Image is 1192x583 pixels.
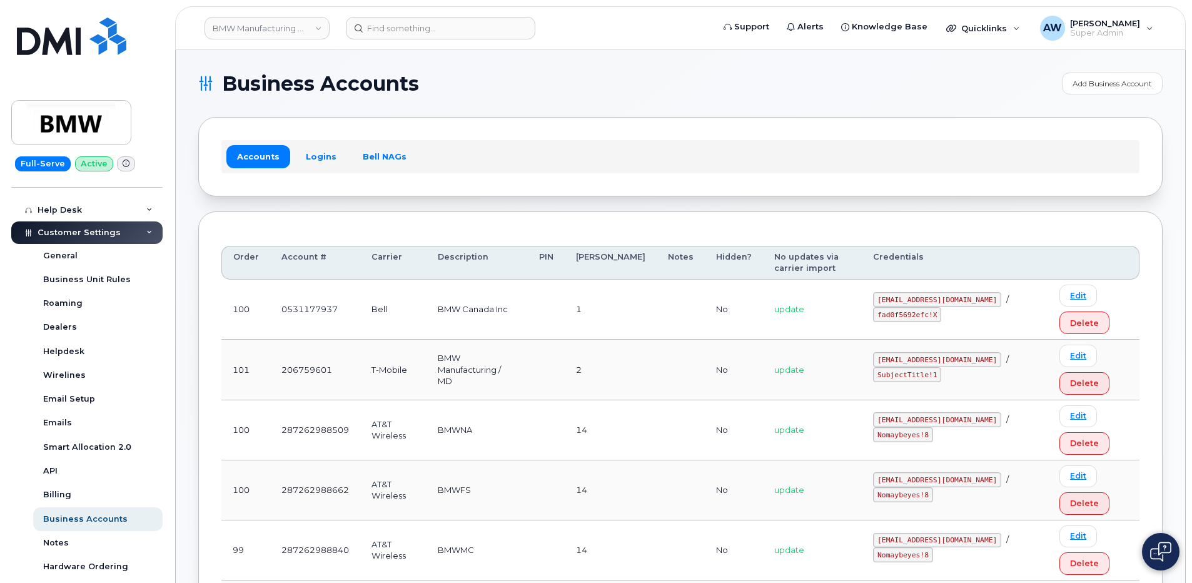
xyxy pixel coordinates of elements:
td: BMWFS [427,460,528,520]
span: Delete [1070,497,1099,509]
td: BMW Canada Inc [427,280,528,340]
code: [EMAIL_ADDRESS][DOMAIN_NAME] [873,412,1001,427]
td: 206759601 [270,340,360,400]
span: / [1006,414,1009,424]
code: [EMAIL_ADDRESS][DOMAIN_NAME] [873,533,1001,548]
td: T-Mobile [360,340,427,400]
th: No updates via carrier import [763,246,862,280]
span: Business Accounts [222,74,419,93]
td: BMWMC [427,520,528,580]
td: 100 [221,400,270,460]
span: update [774,365,804,375]
span: / [1006,474,1009,484]
td: 99 [221,520,270,580]
button: Delete [1059,372,1109,395]
a: Edit [1059,405,1097,427]
span: update [774,304,804,314]
code: Nomaybeyes!8 [873,427,932,442]
td: AT&T Wireless [360,400,427,460]
td: 287262988840 [270,520,360,580]
td: 287262988509 [270,400,360,460]
code: Nomaybeyes!8 [873,487,932,502]
button: Delete [1059,552,1109,575]
span: / [1006,354,1009,364]
a: Logins [295,145,347,168]
td: 14 [565,400,657,460]
td: 100 [221,280,270,340]
button: Delete [1059,312,1109,334]
td: 2 [565,340,657,400]
td: BMWNA [427,400,528,460]
span: Delete [1070,377,1099,389]
td: 287262988662 [270,460,360,520]
th: Notes [657,246,705,280]
code: [EMAIL_ADDRESS][DOMAIN_NAME] [873,472,1001,487]
td: No [705,280,763,340]
th: PIN [528,246,565,280]
td: 14 [565,460,657,520]
th: Description [427,246,528,280]
th: Order [221,246,270,280]
a: Edit [1059,285,1097,307]
th: Carrier [360,246,427,280]
code: [EMAIL_ADDRESS][DOMAIN_NAME] [873,352,1001,367]
td: 14 [565,520,657,580]
td: No [705,340,763,400]
code: SubjectTitle!1 [873,367,941,382]
td: No [705,520,763,580]
a: Edit [1059,525,1097,547]
code: Nomaybeyes!8 [873,547,932,562]
td: 101 [221,340,270,400]
a: Edit [1059,465,1097,487]
span: / [1006,534,1009,544]
span: Delete [1070,437,1099,449]
button: Delete [1059,492,1109,515]
a: Bell NAGs [352,145,417,168]
code: fad0f5692efc!X [873,307,941,322]
td: BMW Manufacturing / MD [427,340,528,400]
th: Account # [270,246,360,280]
td: Bell [360,280,427,340]
th: [PERSON_NAME] [565,246,657,280]
span: update [774,425,804,435]
span: Delete [1070,317,1099,329]
th: Hidden? [705,246,763,280]
td: 1 [565,280,657,340]
a: Edit [1059,345,1097,367]
img: Open chat [1150,542,1171,562]
th: Credentials [862,246,1048,280]
td: 100 [221,460,270,520]
button: Delete [1059,432,1109,455]
span: update [774,485,804,495]
a: Accounts [226,145,290,168]
code: [EMAIL_ADDRESS][DOMAIN_NAME] [873,292,1001,307]
td: AT&T Wireless [360,520,427,580]
td: No [705,400,763,460]
span: update [774,545,804,555]
td: AT&T Wireless [360,460,427,520]
a: Add Business Account [1062,73,1163,94]
td: 0531177937 [270,280,360,340]
td: No [705,460,763,520]
span: Delete [1070,557,1099,569]
span: / [1006,294,1009,304]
